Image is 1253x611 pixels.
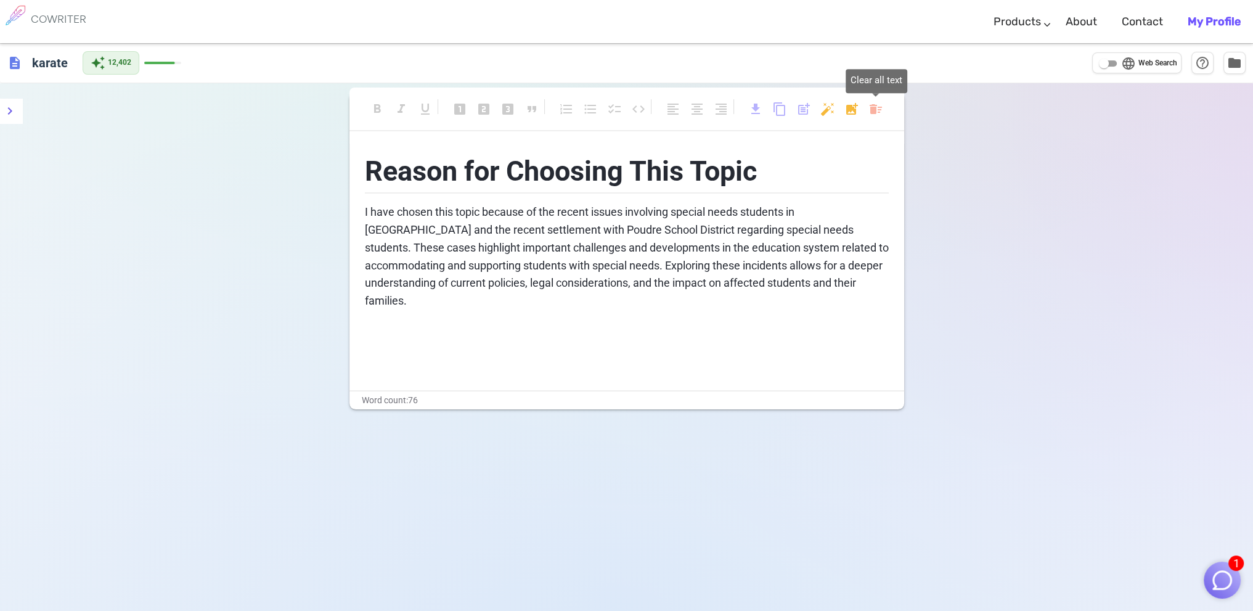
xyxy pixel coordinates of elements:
span: folder [1227,55,1242,70]
a: About [1066,4,1097,40]
span: looks_3 [500,102,515,117]
span: help_outline [1195,55,1210,70]
div: Word count: 76 [349,392,904,409]
a: My Profile [1188,4,1241,40]
span: Clear all text [851,75,902,86]
button: 1 [1204,562,1241,599]
span: download [748,102,763,117]
span: auto_fix_high [820,102,835,117]
span: I have chosen this topic because of the recent issues involving special needs students in [GEOGRA... [365,205,891,307]
span: format_underlined [418,102,433,117]
span: language [1121,56,1136,71]
span: description [7,55,22,70]
span: looks_two [476,102,491,117]
span: auto_awesome [91,55,105,70]
span: format_list_bulleted [583,102,598,117]
span: looks_one [452,102,467,117]
button: Manage Documents [1223,52,1246,74]
span: add_photo_alternate [844,102,859,117]
span: Reason for Choosing This Topic [365,155,757,187]
span: Web Search [1138,57,1177,70]
span: 1 [1228,556,1244,571]
span: 12,402 [108,57,131,69]
h6: Click to edit title [27,51,73,75]
span: format_bold [370,102,385,117]
span: format_quote [524,102,539,117]
button: Help & Shortcuts [1191,52,1214,74]
a: Contact [1122,4,1163,40]
span: code [631,102,646,117]
img: Close chat [1210,568,1234,592]
span: format_align_left [666,102,680,117]
span: format_align_right [714,102,729,117]
span: format_list_numbered [559,102,574,117]
span: post_add [796,102,811,117]
a: Products [994,4,1041,40]
span: format_align_center [690,102,704,117]
span: format_italic [394,102,409,117]
span: checklist [607,102,622,117]
span: delete_sweep [868,102,883,117]
b: My Profile [1188,15,1241,28]
h6: COWRITER [31,14,86,25]
span: content_copy [772,102,787,117]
